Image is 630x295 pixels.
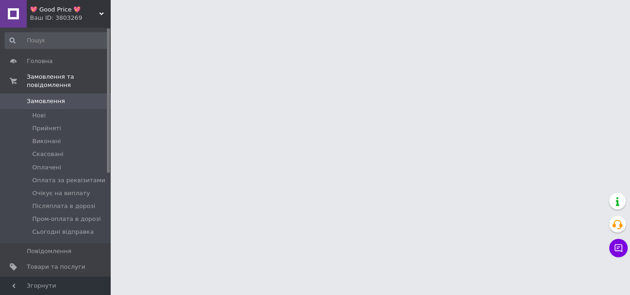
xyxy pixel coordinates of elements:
[27,97,65,105] span: Замовлення
[32,163,61,172] span: Оплачені
[27,73,111,89] span: Замовлення та повідомлення
[32,150,64,158] span: Скасовані
[32,189,90,197] span: Очікує на виплату
[27,247,71,255] span: Повідомлення
[32,202,95,210] span: Післяплата в дорозі
[32,111,46,120] span: Нові
[5,32,109,49] input: Пошук
[32,228,94,236] span: Сьогодні відправка
[609,239,628,257] button: Чат з покупцем
[32,137,61,145] span: Виконані
[27,263,85,271] span: Товари та послуги
[30,6,99,14] span: 💖 Good Price 💖
[27,57,53,65] span: Головна
[32,176,105,185] span: Оплата за реквізитами
[30,14,111,22] div: Ваш ID: 3803269
[32,124,61,133] span: Прийняті
[32,215,101,223] span: Пром-оплата в дорозі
